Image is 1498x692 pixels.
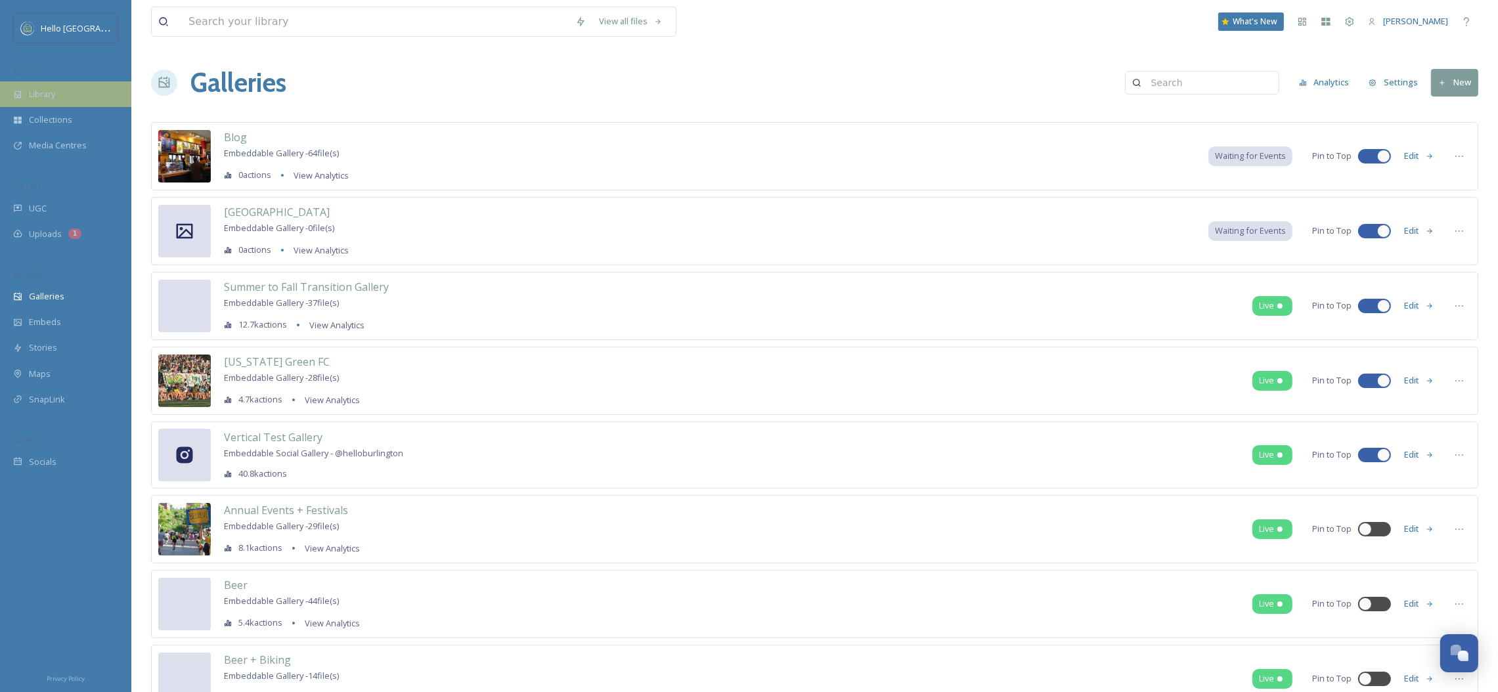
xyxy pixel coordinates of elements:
span: 0 actions [238,244,271,256]
span: Embeddable Gallery - 0 file(s) [224,222,334,234]
span: Live [1259,448,1274,461]
span: 40.8k actions [238,467,287,480]
span: 12.7k actions [238,318,287,331]
img: 50376fc6-d3d9-4ef2-9d55-0798e182d988.jpg [158,130,211,183]
img: 79015d3c-d7df-410f-b510-e496996b78a1.jpg [158,355,211,407]
span: Waiting for Events [1215,150,1286,162]
span: Hello [GEOGRAPHIC_DATA] [41,22,146,34]
span: Live [1259,672,1274,685]
a: View Analytics [298,615,360,631]
span: Waiting for Events [1215,225,1286,237]
button: Edit [1398,516,1441,542]
span: View Analytics [294,169,349,181]
span: Summer to Fall Transition Gallery [224,280,389,294]
button: Edit [1398,591,1441,616]
a: View Analytics [287,167,349,183]
span: Vertical Test Gallery [224,430,322,444]
span: Live [1259,523,1274,535]
a: Settings [1362,70,1431,95]
img: 223706eb-8b80-44c8-8c06-0a910c6d4697.jpg [158,578,211,630]
span: Pin to Top [1312,150,1352,162]
span: SOCIALS [13,435,39,445]
a: [PERSON_NAME] [1361,9,1455,34]
a: View Analytics [287,242,349,258]
span: Live [1259,374,1274,387]
span: Embeddable Social Gallery - @ helloburlington [224,447,403,459]
span: Pin to Top [1312,672,1352,685]
button: Edit [1398,293,1441,318]
span: [GEOGRAPHIC_DATA] [224,205,330,219]
span: Galleries [29,290,64,303]
img: 0d2e6264-b91f-4649-9552-e7ab5f57849f.jpg [158,503,211,555]
button: Edit [1398,442,1441,467]
a: Galleries [190,63,286,102]
span: View Analytics [305,542,360,554]
span: Embeds [29,316,61,328]
button: Analytics [1292,70,1356,95]
span: Pin to Top [1312,597,1352,610]
span: Embeddable Gallery - 29 file(s) [224,520,339,532]
a: View Analytics [298,540,360,556]
span: SnapLink [29,393,65,406]
span: [US_STATE] Green FC [224,355,330,369]
span: 0 actions [238,169,271,181]
span: Stories [29,341,57,354]
span: Embeddable Gallery - 28 file(s) [224,372,339,383]
span: View Analytics [305,394,360,406]
span: WIDGETS [13,270,43,280]
span: Pin to Top [1312,374,1352,387]
span: UGC [29,202,47,215]
button: Settings [1362,70,1424,95]
img: images.png [21,22,34,35]
span: Annual Events + Festivals [224,503,348,517]
button: Edit [1398,218,1441,244]
input: Search [1145,70,1272,96]
input: Search your library [182,7,569,36]
a: Privacy Policy [47,670,85,685]
div: 1 [68,228,81,239]
span: Privacy Policy [47,674,85,683]
span: Beer + Biking [224,653,291,667]
span: Pin to Top [1312,299,1352,312]
span: [PERSON_NAME] [1383,15,1448,27]
a: What's New [1218,12,1284,31]
span: Maps [29,368,51,380]
span: Live [1259,597,1274,610]
span: View Analytics [305,617,360,629]
span: Embeddable Gallery - 44 file(s) [224,595,339,607]
span: Embeddable Gallery - 14 file(s) [224,670,339,681]
span: Blog [224,130,247,144]
a: View Analytics [303,317,364,333]
button: New [1431,69,1478,96]
span: Embeddable Gallery - 64 file(s) [224,147,339,159]
span: Embeddable Gallery - 37 file(s) [224,297,339,309]
span: COLLECT [13,182,41,192]
span: Live [1259,299,1274,312]
a: View Analytics [298,392,360,408]
span: View Analytics [309,319,364,331]
img: a9bbed64-c5dd-45c5-bede-59ebb53956a8.jpg [158,280,211,332]
button: Open Chat [1440,634,1478,672]
span: Collections [29,114,72,126]
a: View all files [592,9,669,34]
button: Edit [1398,368,1441,393]
span: Pin to Top [1312,523,1352,535]
span: Pin to Top [1312,225,1352,237]
span: Socials [29,456,56,468]
span: Media Centres [29,139,87,152]
span: 5.4k actions [238,616,282,629]
span: MEDIA [13,68,36,77]
span: 8.1k actions [238,542,282,554]
span: Library [29,88,55,100]
span: Uploads [29,228,62,240]
span: View Analytics [294,244,349,256]
button: Edit [1398,666,1441,691]
span: Pin to Top [1312,448,1352,461]
button: Edit [1398,143,1441,169]
a: Analytics [1292,70,1363,95]
span: Beer [224,578,248,592]
span: 4.7k actions [238,393,282,406]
